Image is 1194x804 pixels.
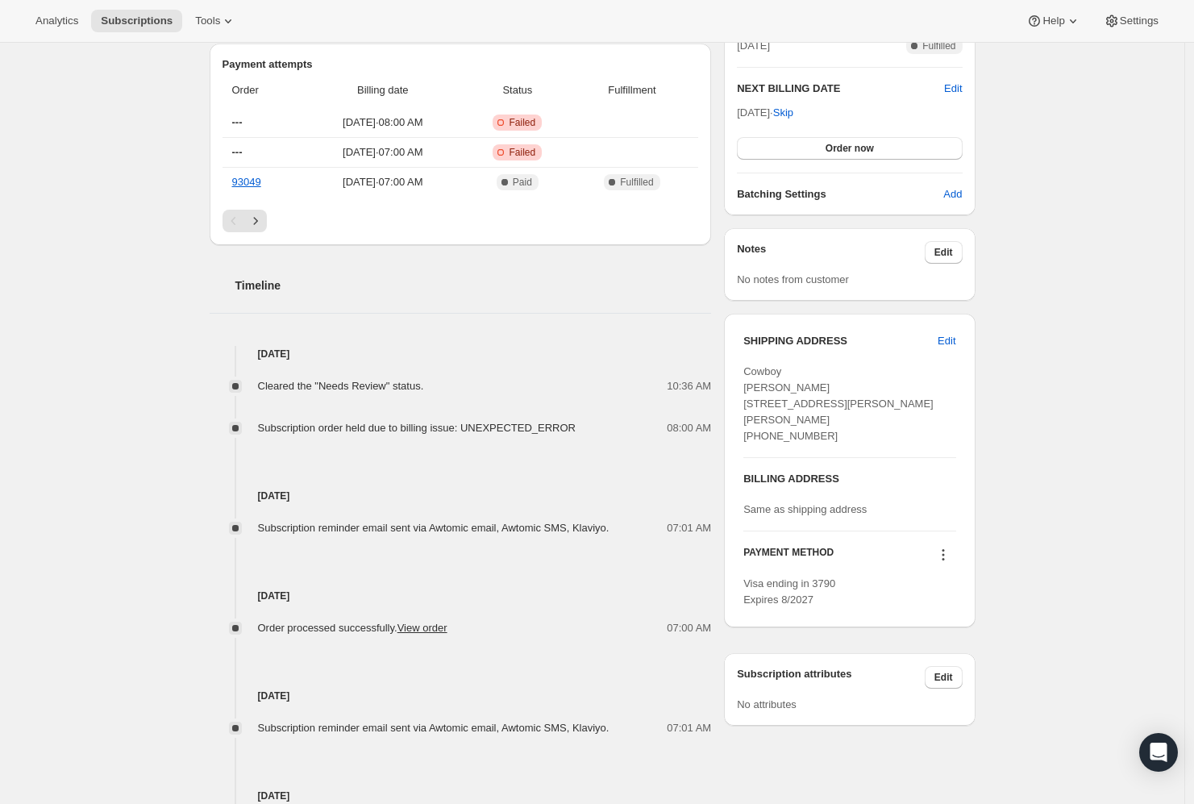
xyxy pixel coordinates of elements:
button: Order now [737,137,962,160]
button: Add [934,181,971,207]
span: Edit [934,246,953,259]
h3: SHIPPING ADDRESS [743,333,938,349]
h4: [DATE] [210,588,712,604]
span: [DATE] · 07:00 AM [306,144,460,160]
h4: [DATE] [210,488,712,504]
span: 08:00 AM [667,420,711,436]
span: 07:01 AM [667,720,711,736]
h4: [DATE] [210,788,712,804]
h2: NEXT BILLING DATE [737,81,944,97]
span: 10:36 AM [667,378,711,394]
span: Paid [513,176,532,189]
span: Subscription reminder email sent via Awtomic email, Awtomic SMS, Klaviyo. [258,522,609,534]
span: Edit [934,671,953,684]
button: Edit [928,328,965,354]
span: Subscription reminder email sent via Awtomic email, Awtomic SMS, Klaviyo. [258,722,609,734]
span: 07:01 AM [667,520,711,536]
span: Order now [826,142,874,155]
h4: [DATE] [210,346,712,362]
span: Edit [938,333,955,349]
span: Failed [509,116,535,129]
span: Help [1042,15,1064,27]
span: Cowboy [PERSON_NAME] [STREET_ADDRESS][PERSON_NAME][PERSON_NAME] [PHONE_NUMBER] [743,365,934,442]
span: [DATE] · 07:00 AM [306,174,460,190]
h2: Payment attempts [223,56,699,73]
span: No notes from customer [737,273,849,285]
h3: BILLING ADDRESS [743,471,955,487]
button: Help [1017,10,1090,32]
span: --- [232,116,243,128]
h3: PAYMENT METHOD [743,546,834,568]
span: Settings [1120,15,1159,27]
span: Cleared the "Needs Review" status. [258,380,424,392]
span: Fulfilled [620,176,653,189]
span: Status [469,82,566,98]
span: Fulfillment [576,82,689,98]
span: Fulfilled [922,40,955,52]
button: Edit [944,81,962,97]
span: 07:00 AM [667,620,711,636]
span: Same as shipping address [743,503,867,515]
button: Subscriptions [91,10,182,32]
button: Tools [185,10,246,32]
span: Analytics [35,15,78,27]
div: Open Intercom Messenger [1139,733,1178,772]
span: [DATE] [737,38,770,54]
h4: [DATE] [210,688,712,704]
span: Subscriptions [101,15,173,27]
span: Visa ending in 3790 Expires 8/2027 [743,577,835,606]
button: Analytics [26,10,88,32]
button: Skip [763,100,803,126]
span: No attributes [737,698,797,710]
th: Order [223,73,302,108]
button: Edit [925,241,963,264]
a: 93049 [232,176,261,188]
span: Skip [773,105,793,121]
span: Subscription order held due to billing issue: UNEXPECTED_ERROR [258,422,576,434]
a: View order [397,622,447,634]
h3: Subscription attributes [737,666,925,689]
span: [DATE] · [737,106,793,119]
h2: Timeline [235,277,712,294]
span: Billing date [306,82,460,98]
nav: Pagination [223,210,699,232]
span: --- [232,146,243,158]
span: Add [943,186,962,202]
button: Edit [925,666,963,689]
span: Order processed successfully. [258,622,447,634]
button: Next [244,210,267,232]
span: Tools [195,15,220,27]
span: [DATE] · 08:00 AM [306,115,460,131]
h6: Batching Settings [737,186,943,202]
button: Settings [1094,10,1168,32]
h3: Notes [737,241,925,264]
span: Failed [509,146,535,159]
